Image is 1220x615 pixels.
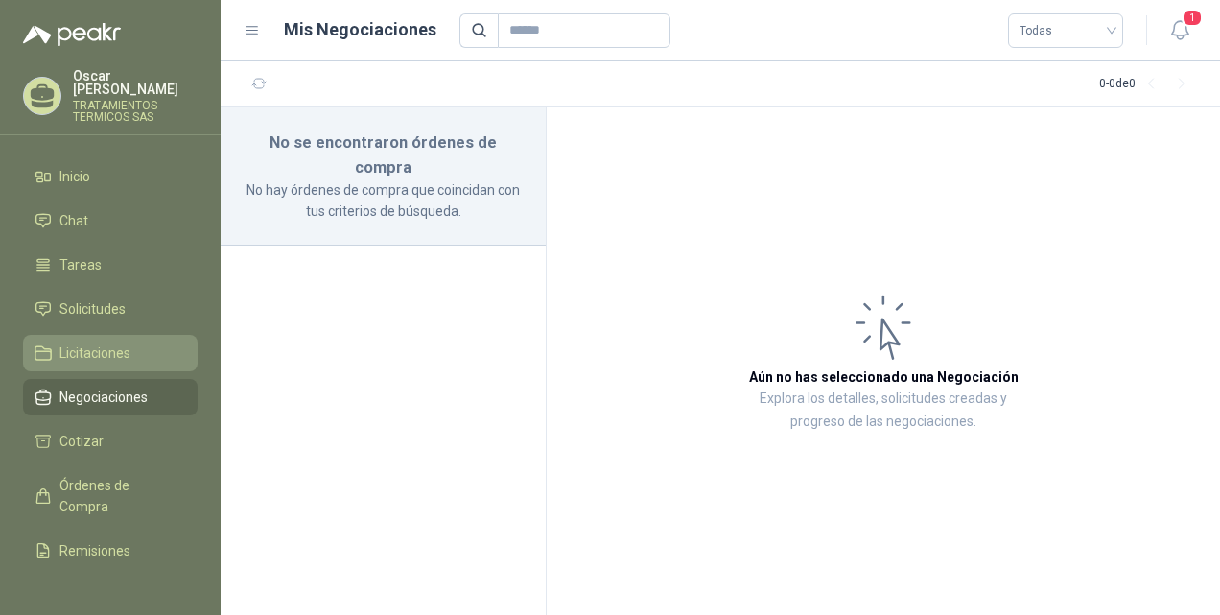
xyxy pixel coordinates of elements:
span: Tareas [59,254,102,275]
span: Negociaciones [59,387,148,408]
a: Órdenes de Compra [23,467,198,525]
img: Logo peakr [23,23,121,46]
p: TRATAMIENTOS TERMICOS SAS [73,100,198,123]
span: 1 [1182,9,1203,27]
span: Chat [59,210,88,231]
a: Remisiones [23,532,198,569]
a: Solicitudes [23,291,198,327]
button: 1 [1162,13,1197,48]
div: 0 - 0 de 0 [1099,69,1197,100]
a: Tareas [23,247,198,283]
a: Licitaciones [23,335,198,371]
span: Solicitudes [59,298,126,319]
h3: No se encontraron órdenes de compra [244,130,523,179]
span: Licitaciones [59,343,130,364]
a: Chat [23,202,198,239]
a: Cotizar [23,423,198,460]
h1: Mis Negociaciones [284,16,436,43]
span: Remisiones [59,540,130,561]
p: Explora los detalles, solicitudes creadas y progreso de las negociaciones. [739,388,1028,434]
span: Inicio [59,166,90,187]
h3: Aún no has seleccionado una Negociación [749,367,1019,388]
a: Inicio [23,158,198,195]
a: Negociaciones [23,379,198,415]
p: Oscar [PERSON_NAME] [73,69,198,96]
span: Cotizar [59,431,104,452]
span: Todas [1020,16,1112,45]
span: Órdenes de Compra [59,475,179,517]
p: No hay órdenes de compra que coincidan con tus criterios de búsqueda. [244,179,523,222]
